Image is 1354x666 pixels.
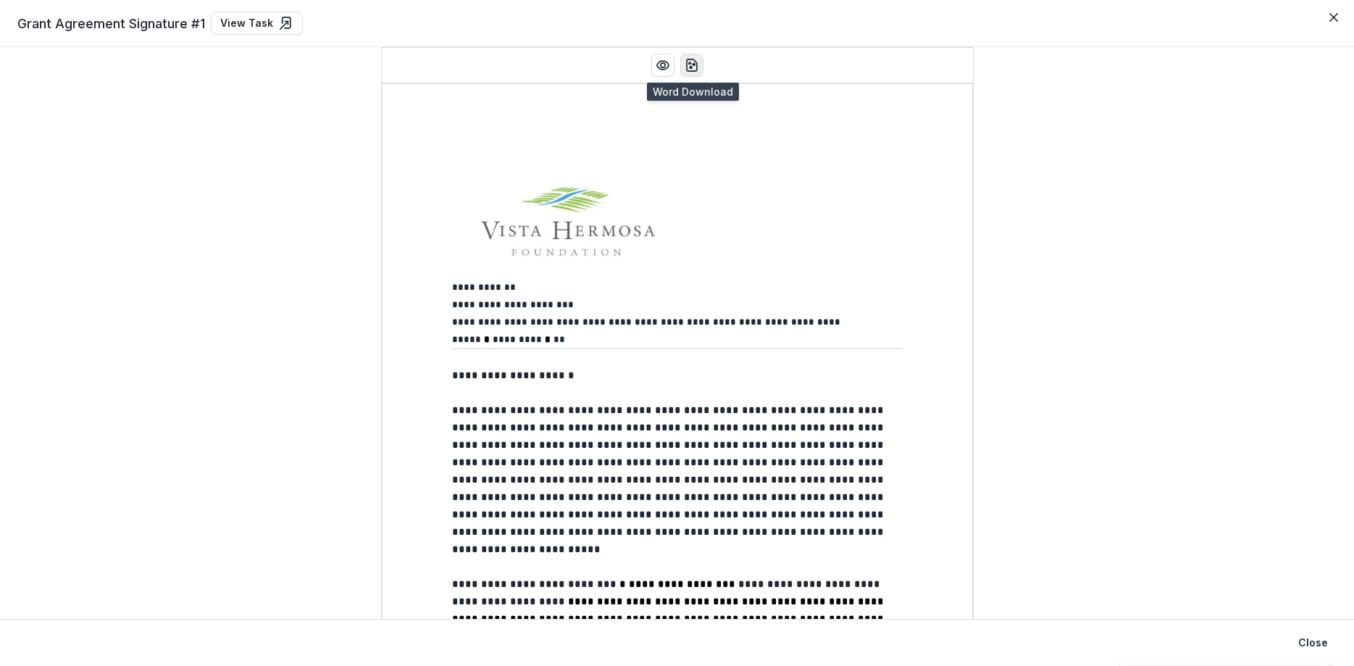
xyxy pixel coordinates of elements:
button: Preview preview-doc.pdf [651,54,674,77]
a: View Task [211,12,303,35]
button: Close [1290,631,1337,654]
button: download-word [680,54,703,77]
span: Grant Agreement Signature #1 [17,14,205,33]
button: Close [1322,6,1345,29]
